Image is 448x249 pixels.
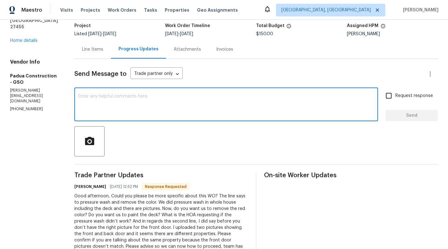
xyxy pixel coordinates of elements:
[10,73,59,85] h5: Padua Construction - GSO
[286,24,291,32] span: The total cost of line items that have been proposed by Opendoor. This sum includes line items th...
[395,93,433,99] span: Request response
[400,7,439,13] span: [PERSON_NAME]
[74,24,91,28] h5: Project
[10,88,59,104] p: [PERSON_NAME][EMAIL_ADDRESS][DOMAIN_NAME]
[174,46,201,53] div: Attachments
[74,184,106,190] h6: [PERSON_NAME]
[165,32,193,36] span: -
[81,7,100,13] span: Projects
[142,184,189,190] span: Response Requested
[60,7,73,13] span: Visits
[10,11,59,30] h5: [GEOGRAPHIC_DATA], [GEOGRAPHIC_DATA] 27455
[21,7,42,13] span: Maestro
[216,46,233,53] div: Invoices
[103,32,116,36] span: [DATE]
[74,71,127,77] span: Send Message to
[197,7,238,13] span: Geo Assignments
[144,8,157,12] span: Tasks
[180,32,193,36] span: [DATE]
[381,24,386,32] span: The hpm assigned to this work order.
[82,46,103,53] div: Line Items
[281,7,371,13] span: [GEOGRAPHIC_DATA], [GEOGRAPHIC_DATA]
[118,46,158,52] div: Progress Updates
[10,59,59,65] h4: Vendor Info
[110,184,138,190] span: [DATE] 12:52 PM
[165,32,179,36] span: [DATE]
[88,32,116,36] span: -
[88,32,101,36] span: [DATE]
[74,172,248,178] span: Trade Partner Updates
[264,172,438,178] span: On-site Worker Updates
[256,24,284,28] h5: Total Budget
[10,106,59,112] p: [PHONE_NUMBER]
[74,32,116,36] span: Listed
[165,7,189,13] span: Properties
[130,69,183,79] div: Trade partner only
[347,24,379,28] h5: Assigned HPM
[165,24,210,28] h5: Work Order Timeline
[256,32,273,36] span: $150.00
[108,7,136,13] span: Work Orders
[347,32,438,36] div: [PERSON_NAME]
[10,38,37,43] a: Home details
